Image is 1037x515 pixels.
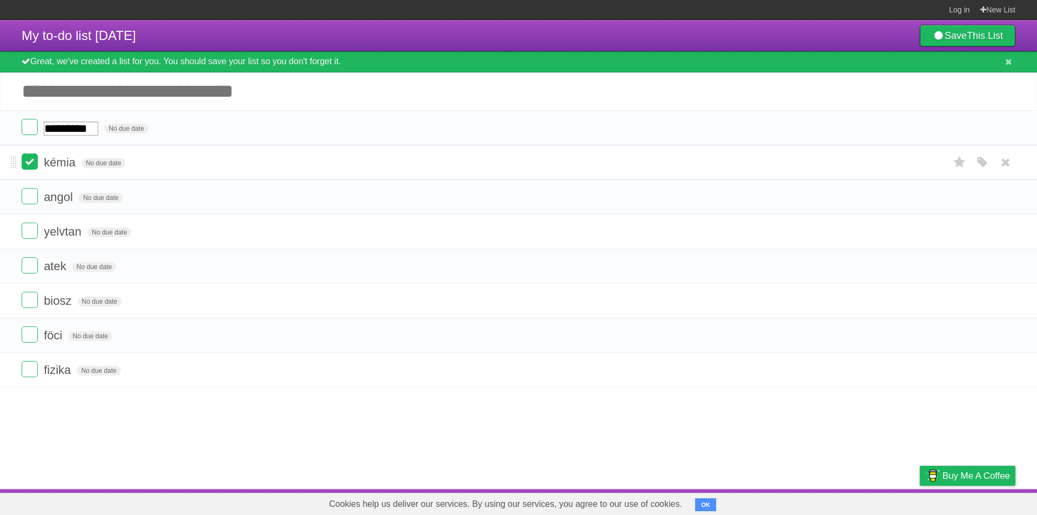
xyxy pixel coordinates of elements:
span: No due date [69,331,112,341]
span: biosz [44,294,74,307]
label: Done [22,188,38,204]
span: No due date [87,228,131,237]
label: Done [22,223,38,239]
span: Buy me a coffee [942,466,1010,485]
a: Developers [812,492,856,512]
span: My to-do list [DATE] [22,28,136,43]
span: No due date [72,262,116,272]
label: Star task [950,153,970,171]
label: Done [22,292,38,308]
span: atek [44,259,69,273]
span: yelvtan [44,225,84,238]
label: Done [22,326,38,343]
a: Privacy [906,492,934,512]
span: No due date [104,124,148,133]
span: angol [44,190,76,204]
img: Buy me a coffee [925,466,940,485]
span: No due date [82,158,125,168]
label: Done [22,361,38,377]
span: No due date [78,297,122,306]
span: kémia [44,156,78,169]
label: Done [22,257,38,273]
span: No due date [79,193,123,203]
label: Done [22,153,38,170]
a: SaveThis List [920,25,1015,46]
a: About [776,492,799,512]
button: OK [695,498,716,511]
a: Terms [869,492,893,512]
span: Cookies help us deliver our services. By using our services, you agree to our use of cookies. [318,493,693,515]
label: Done [22,119,38,135]
a: Suggest a feature [947,492,1015,512]
a: Buy me a coffee [920,466,1015,486]
b: This List [967,30,1003,41]
span: No due date [77,366,120,376]
span: föci [44,329,65,342]
span: fizika [44,363,73,377]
